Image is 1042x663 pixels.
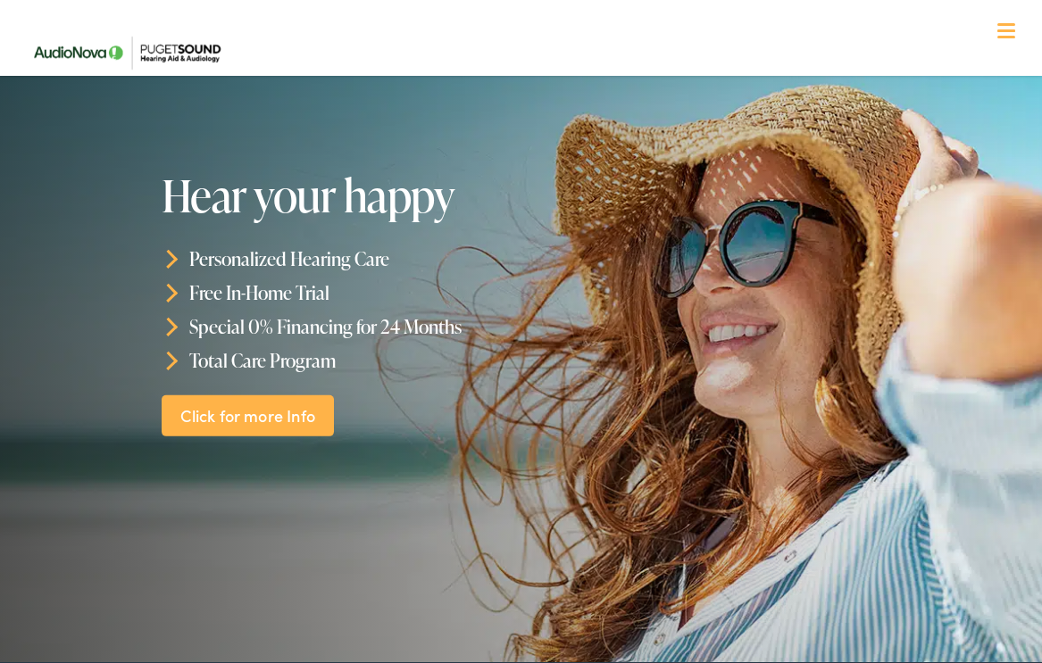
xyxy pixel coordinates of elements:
[162,310,683,344] li: Special 0% Financing for 24 Months
[162,276,683,310] li: Free In-Home Trial
[162,242,683,276] li: Personalized Hearing Care
[162,170,683,220] h1: Hear your happy
[34,71,1021,127] a: What We Offer
[162,343,683,377] li: Total Care Program
[162,394,335,436] a: Click for more Info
